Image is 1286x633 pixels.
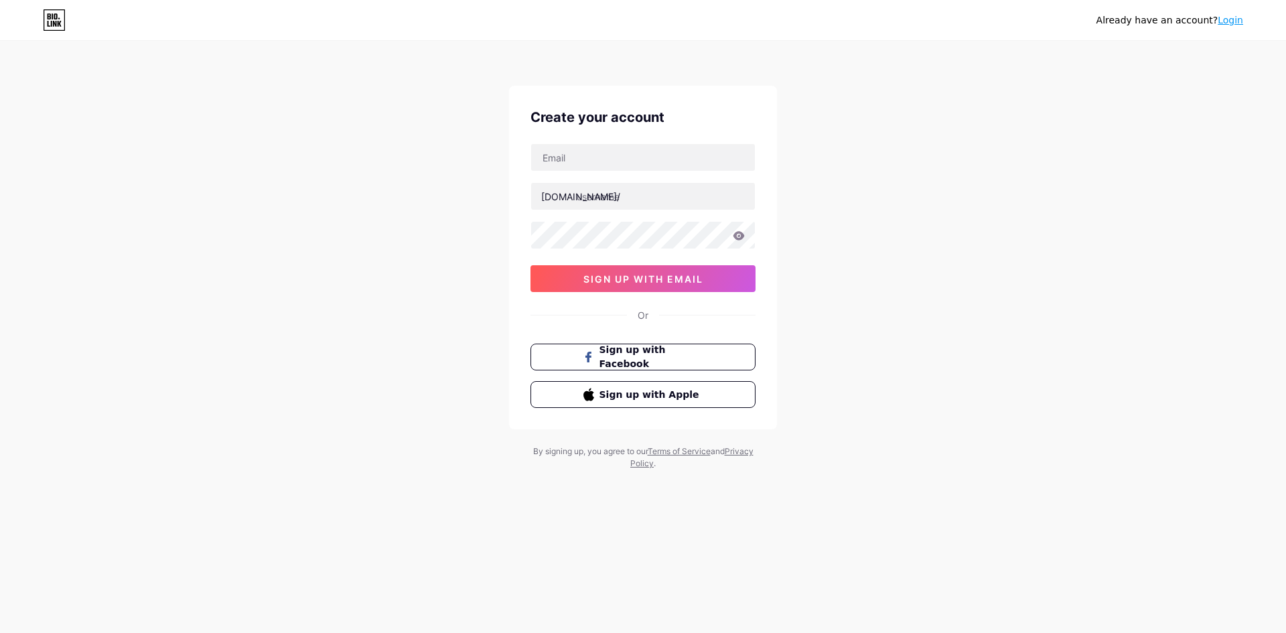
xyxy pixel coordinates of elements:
div: Create your account [530,107,756,127]
a: Terms of Service [648,446,711,456]
div: Already have an account? [1096,13,1243,27]
input: username [531,183,755,210]
button: Sign up with Facebook [530,344,756,370]
span: sign up with email [583,273,703,285]
div: Or [638,308,648,322]
input: Email [531,144,755,171]
button: Sign up with Apple [530,381,756,408]
button: sign up with email [530,265,756,292]
div: [DOMAIN_NAME]/ [541,190,620,204]
div: By signing up, you agree to our and . [529,445,757,470]
span: Sign up with Apple [599,388,703,402]
span: Sign up with Facebook [599,343,703,371]
a: Login [1218,15,1243,25]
